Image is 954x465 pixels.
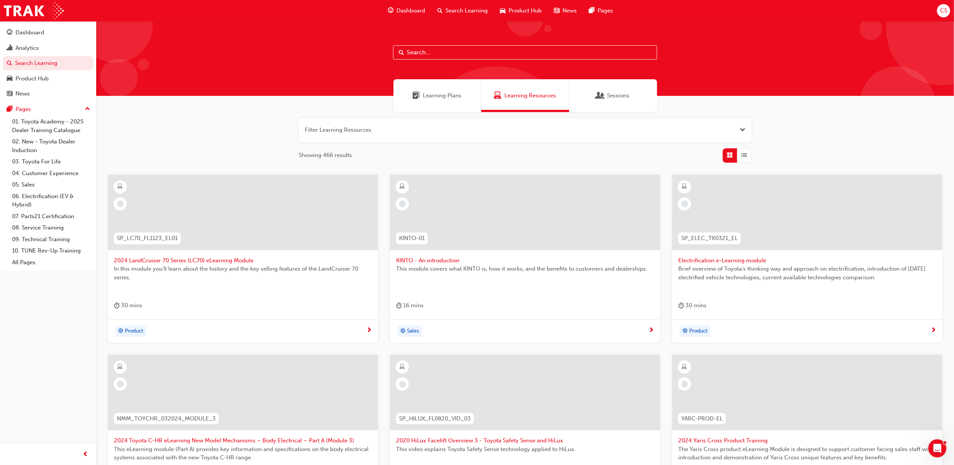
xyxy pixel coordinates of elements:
a: 08. Service Training [9,222,93,234]
span: duration-icon [396,301,402,310]
a: News [3,87,93,101]
span: 2024 Toyota C-HR eLearning New Model Mechanisms – Body Electrical – Part A (Module 3) [114,436,372,445]
span: YARC-PROD-EL [681,414,723,423]
a: 06. Electrification (EV & Hybrid) [9,191,93,211]
span: learningRecordVerb_NONE-icon [399,381,406,388]
span: pages-icon [589,6,595,15]
a: SessionsSessions [569,79,657,112]
span: Learning Plans [413,91,420,100]
span: learningRecordVerb_NONE-icon [117,381,124,388]
span: learningResourceType_ELEARNING-icon [118,182,123,192]
span: news-icon [554,6,559,15]
span: Electrification e-Learning module [678,256,936,265]
span: target-icon [400,326,406,336]
span: search-icon [437,6,442,15]
span: List [742,151,747,160]
a: Learning PlansLearning Plans [393,79,481,112]
a: KINTO-01KINTO - An introductionThis module covers what KINTO is, how it works, and the benefits t... [390,175,660,343]
div: 30 mins [114,301,142,310]
span: Search [399,48,404,57]
div: Pages [15,105,31,114]
span: SP_ELEC_TK0321_EL [681,234,738,243]
span: learningResourceType_ELEARNING-icon [118,362,123,372]
span: NMM_TOYCHR_032024_MODULE_3 [117,414,216,423]
div: News [15,89,30,98]
span: SP_LC70_FL1123_EL01 [117,234,178,243]
div: Dashboard [15,28,44,37]
span: Grid [727,151,733,160]
span: duration-icon [114,301,120,310]
span: KINTO-01 [399,234,425,243]
span: Learning Plans [423,91,462,100]
a: 02. New - Toyota Dealer Induction [9,136,93,156]
span: Showing 466 results [299,151,352,160]
span: learningRecordVerb_NONE-icon [681,381,688,388]
a: 03. Toyota For Life [9,156,93,168]
button: CS [937,4,950,17]
span: Learning Resources [494,91,501,100]
span: car-icon [500,6,505,15]
a: SP_ELEC_TK0321_ELElectrification e-Learning moduleBrief overview of Toyota’s thinking way and app... [672,175,942,343]
a: 09. Technical Training [9,234,93,245]
button: Pages [3,102,93,116]
a: Product Hub [3,72,93,86]
span: News [562,6,577,15]
span: next-icon [366,327,372,334]
span: In this module you'll learn about the history and the key selling features of the LandCruiser 70 ... [114,265,372,282]
span: prev-icon [83,450,89,459]
a: 01. Toyota Academy - 2025 Dealer Training Catalogue [9,116,93,136]
div: 16 mins [396,301,424,310]
iframe: Intercom live chat [928,439,946,457]
span: search-icon [7,60,12,67]
span: Product [125,327,143,336]
div: Analytics [15,44,39,52]
span: Dashboard [396,6,425,15]
a: pages-iconPages [583,3,619,18]
span: next-icon [648,327,654,334]
span: learningResourceType_ELEARNING-icon [682,362,687,372]
a: All Pages [9,257,93,268]
a: Analytics [3,41,93,55]
span: Pages [598,6,613,15]
span: learningRecordVerb_NONE-icon [117,200,124,207]
a: Learning ResourcesLearning Resources [481,79,569,112]
a: 07. Parts21 Certification [9,211,93,222]
img: Trak [4,2,64,19]
span: 2024 Yaris Cross Product Training [678,436,936,445]
span: news-icon [7,91,12,97]
a: news-iconNews [548,3,583,18]
a: 04. Customer Experience [9,168,93,179]
span: 2020 HiLux Facelift Overview 3 - Toyota Safety Sense and HiLux [396,436,654,445]
span: pages-icon [7,106,12,113]
a: 05. Sales [9,179,93,191]
a: Dashboard [3,26,93,40]
span: Product Hub [508,6,542,15]
span: learningResourceType_ELEARNING-icon [682,182,687,192]
input: Search... [393,45,657,60]
span: Product [689,327,708,336]
span: learningResourceType_ELEARNING-icon [400,362,405,372]
a: 10. TUNE Rev-Up Training [9,245,93,257]
span: SP_HILUX_FL0820_VID_03 [399,414,471,423]
span: Sessions [607,91,630,100]
button: Open the filter [740,126,745,134]
a: search-iconSearch Learning [431,3,494,18]
span: KINTO - An introduction [396,256,654,265]
span: This video explains Toyota Safety Sense technology applied to HiLux. [396,445,654,454]
span: up-icon [85,104,90,114]
span: The Yaris Cross product eLearning Module is designed to support customer facing sales staff with ... [678,445,936,462]
div: Product Hub [15,74,49,83]
span: duration-icon [678,301,684,310]
a: guage-iconDashboard [382,3,431,18]
span: This eLearning module (Part A) provides key information and specifications on the body electrical... [114,445,372,462]
span: chart-icon [7,45,12,52]
a: car-iconProduct Hub [494,3,548,18]
span: Sales [407,327,419,336]
span: Sessions [597,91,604,100]
span: guage-icon [388,6,393,15]
span: target-icon [682,326,688,336]
a: Search Learning [3,56,93,70]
